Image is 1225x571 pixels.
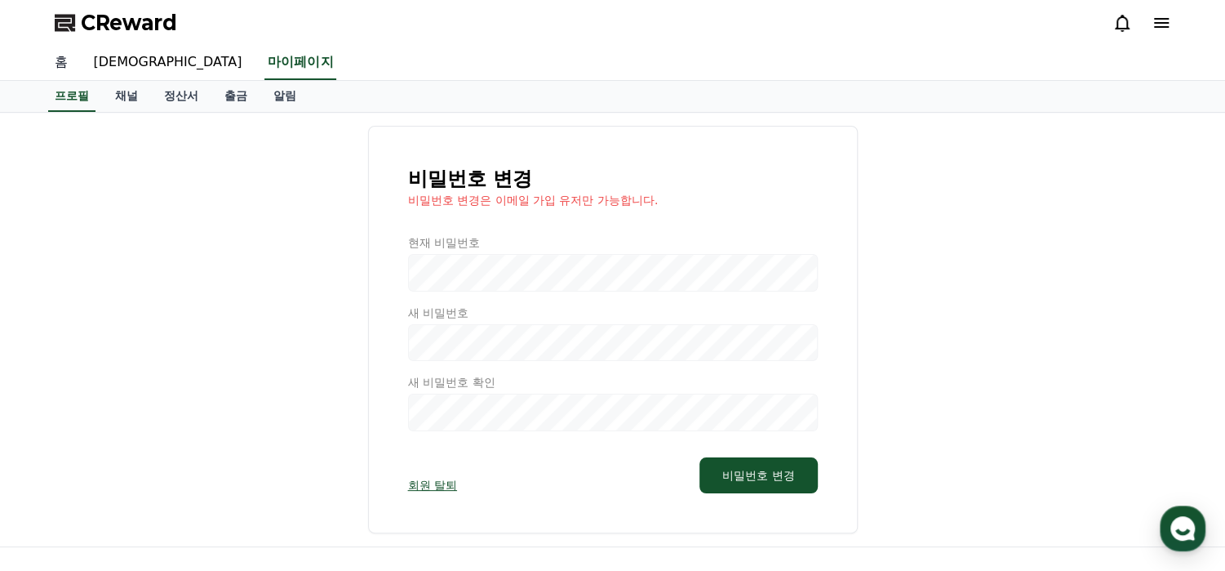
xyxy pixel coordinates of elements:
a: 설정 [211,435,313,476]
h1: 비밀번호 변경 [408,166,818,192]
a: 홈 [5,435,108,476]
a: CReward [55,10,177,36]
button: 비밀번호 변경 [699,457,817,493]
p: 비밀번호 변경은 이메일 가입 유저만 가능합니다. [408,192,818,208]
a: 홈 [42,46,81,80]
span: 설정 [252,460,272,473]
a: 출금 [211,81,260,112]
a: 대화 [108,435,211,476]
a: 알림 [260,81,309,112]
a: 마이페이지 [264,46,336,80]
span: 대화 [149,461,169,474]
a: 프로필 [48,81,95,112]
span: CReward [81,10,177,36]
a: 회원 탈퇴 [408,477,457,493]
span: 홈 [51,460,61,473]
a: [DEMOGRAPHIC_DATA] [81,46,255,80]
a: 채널 [102,81,151,112]
a: 정산서 [151,81,211,112]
